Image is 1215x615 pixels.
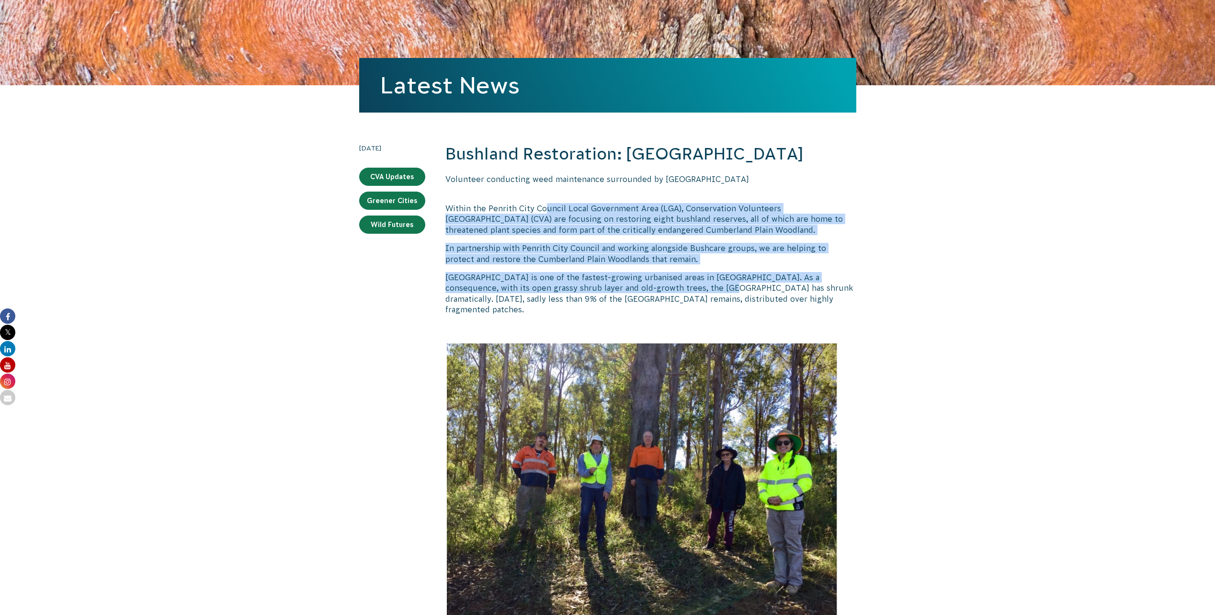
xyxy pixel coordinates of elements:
[359,143,425,153] time: [DATE]
[359,216,425,234] a: Wild Futures
[445,203,856,235] p: Within the Penrith City Council Local Government Area (LGA), Conservation Volunteers [GEOGRAPHIC_...
[359,192,425,210] a: Greener Cities
[380,72,520,98] a: Latest News
[445,143,856,166] h2: Bushland Restoration: [GEOGRAPHIC_DATA]
[359,168,425,186] a: CVA Updates
[445,243,856,264] p: In partnership with Penrith City Council and working alongside Bushcare groups, we are helping to...
[445,272,856,315] p: [GEOGRAPHIC_DATA] is one of the fastest-growing urbanised areas in [GEOGRAPHIC_DATA]. As a conseq...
